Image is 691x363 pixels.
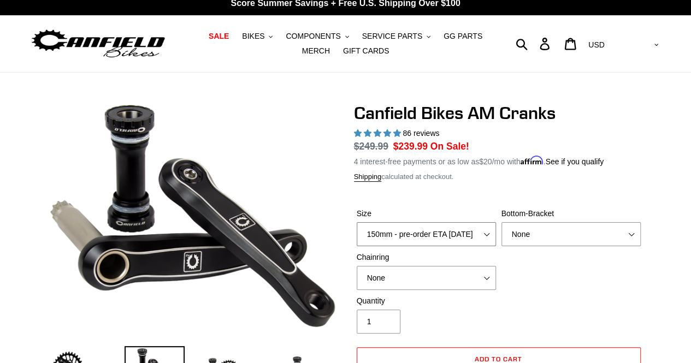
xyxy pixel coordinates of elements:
[354,129,403,138] span: 4.97 stars
[362,32,422,41] span: SERVICE PARTS
[297,44,335,58] a: MERCH
[30,27,167,61] img: Canfield Bikes
[343,46,389,56] span: GIFT CARDS
[521,156,544,165] span: Affirm
[357,29,436,44] button: SERVICE PARTS
[354,171,643,182] div: calculated at checkout.
[354,141,388,152] s: $249.99
[354,153,604,168] p: 4 interest-free payments or as low as /mo with .
[354,172,382,182] a: Shipping
[203,29,234,44] a: SALE
[354,103,643,123] h1: Canfield Bikes AM Cranks
[475,355,522,363] span: Add to cart
[242,32,264,41] span: BIKES
[286,32,340,41] span: COMPONENTS
[438,29,488,44] a: GG PARTS
[280,29,354,44] button: COMPONENTS
[209,32,229,41] span: SALE
[403,129,439,138] span: 86 reviews
[338,44,395,58] a: GIFT CARDS
[357,295,496,307] label: Quantity
[545,157,604,166] a: See if you qualify - Learn more about Affirm Financing (opens in modal)
[237,29,278,44] button: BIKES
[357,208,496,219] label: Size
[430,139,469,153] span: On Sale!
[501,208,641,219] label: Bottom-Bracket
[479,157,492,166] span: $20
[302,46,330,56] span: MERCH
[444,32,482,41] span: GG PARTS
[357,252,496,263] label: Chainring
[393,141,428,152] span: $239.99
